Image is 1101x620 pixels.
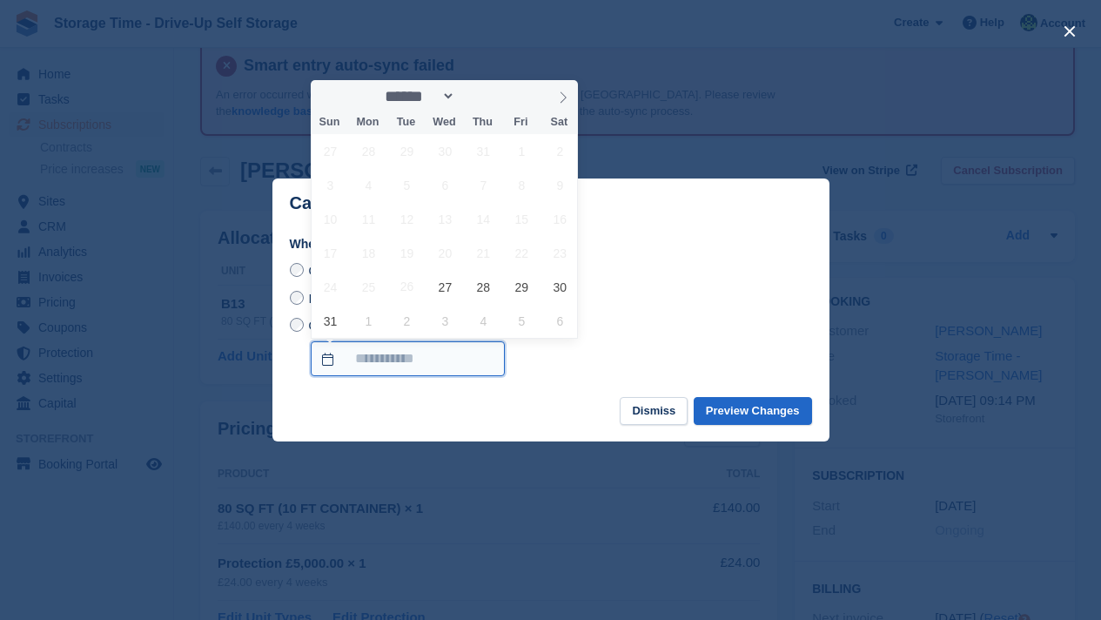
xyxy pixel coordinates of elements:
[543,168,577,202] span: August 9, 2025
[428,270,462,304] span: August 27, 2025
[505,270,539,304] span: August 29, 2025
[540,117,578,128] span: Sat
[694,397,812,426] button: Preview Changes
[467,202,500,236] span: August 14, 2025
[352,202,386,236] span: August 11, 2025
[390,134,424,168] span: July 29, 2025
[467,168,500,202] span: August 7, 2025
[390,236,424,270] span: August 19, 2025
[290,193,458,213] p: Cancel Subscription
[425,117,463,128] span: Wed
[386,117,425,128] span: Tue
[379,87,455,105] select: Month
[313,270,347,304] span: August 24, 2025
[543,304,577,338] span: September 6, 2025
[467,134,500,168] span: July 31, 2025
[505,134,539,168] span: August 1, 2025
[313,202,347,236] span: August 10, 2025
[467,304,500,338] span: September 4, 2025
[313,304,347,338] span: August 31, 2025
[1056,17,1084,45] button: close
[352,304,386,338] span: September 1, 2025
[428,236,462,270] span: August 20, 2025
[290,235,812,253] label: When do you want to cancel the subscription?
[390,270,424,304] span: August 26, 2025
[313,236,347,270] span: August 17, 2025
[290,263,304,277] input: Cancel at end of term - [DATE]
[352,168,386,202] span: August 4, 2025
[313,168,347,202] span: August 3, 2025
[290,291,304,305] input: Immediately
[348,117,386,128] span: Mon
[308,292,373,306] span: Immediately
[428,134,462,168] span: July 30, 2025
[467,236,500,270] span: August 21, 2025
[501,117,540,128] span: Fri
[313,134,347,168] span: July 27, 2025
[543,270,577,304] span: August 30, 2025
[543,236,577,270] span: August 23, 2025
[455,87,510,105] input: Year
[428,168,462,202] span: August 6, 2025
[505,236,539,270] span: August 22, 2025
[352,236,386,270] span: August 18, 2025
[390,168,424,202] span: August 5, 2025
[308,264,473,278] span: Cancel at end of term - [DATE]
[428,202,462,236] span: August 13, 2025
[428,304,462,338] span: September 3, 2025
[463,117,501,128] span: Thu
[311,341,505,376] input: On a custom date
[505,202,539,236] span: August 15, 2025
[390,304,424,338] span: September 2, 2025
[620,397,688,426] button: Dismiss
[390,202,424,236] span: August 12, 2025
[311,117,349,128] span: Sun
[505,168,539,202] span: August 8, 2025
[467,270,500,304] span: August 28, 2025
[352,270,386,304] span: August 25, 2025
[308,319,405,333] span: On a custom date
[543,134,577,168] span: August 2, 2025
[352,134,386,168] span: July 28, 2025
[290,318,304,332] input: On a custom date
[543,202,577,236] span: August 16, 2025
[505,304,539,338] span: September 5, 2025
